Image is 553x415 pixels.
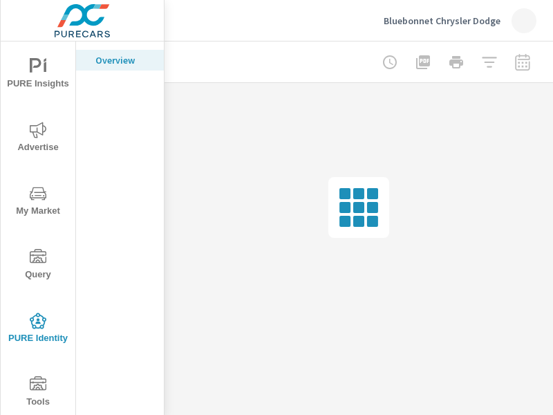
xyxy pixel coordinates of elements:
span: Advertise [5,122,71,156]
p: Bluebonnet Chrysler Dodge [384,15,500,27]
span: PURE Identity [5,313,71,347]
span: My Market [5,185,71,219]
p: Overview [95,53,153,67]
span: Query [5,249,71,283]
div: Overview [76,50,164,71]
span: PURE Insights [5,58,71,92]
span: Tools [5,376,71,410]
